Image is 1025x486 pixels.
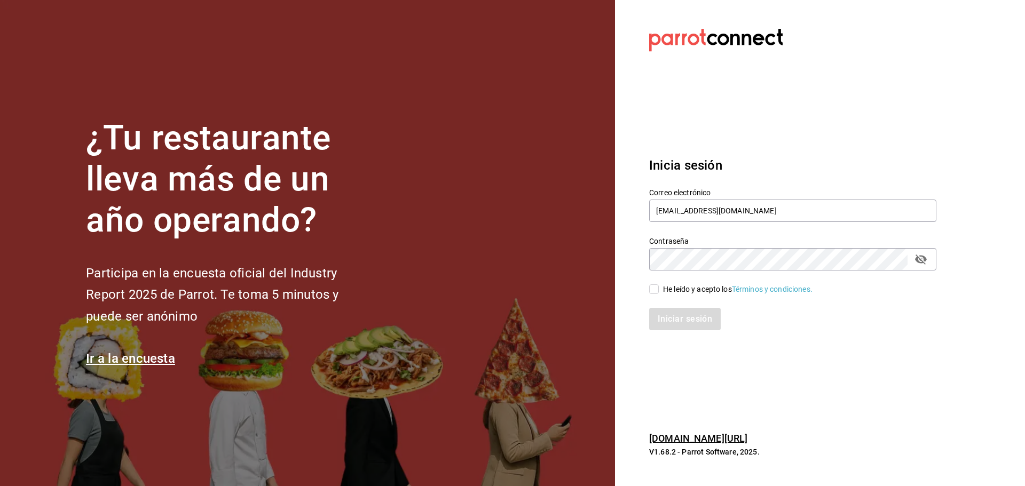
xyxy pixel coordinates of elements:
[649,156,936,175] h3: Inicia sesión
[649,447,936,457] p: V1.68.2 - Parrot Software, 2025.
[86,351,175,366] a: Ir a la encuesta
[732,285,813,293] a: Términos y condiciones.
[663,284,813,295] div: He leído y acepto los
[649,189,936,196] label: Correo electrónico
[649,237,936,245] label: Contraseña
[912,250,930,268] button: passwordField
[86,262,374,328] h2: Participa en la encuesta oficial del Industry Report 2025 de Parrot. Te toma 5 minutos y puede se...
[649,433,747,444] a: [DOMAIN_NAME][URL]
[649,200,936,222] input: Ingresa tu correo electrónico
[86,118,374,241] h1: ¿Tu restaurante lleva más de un año operando?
